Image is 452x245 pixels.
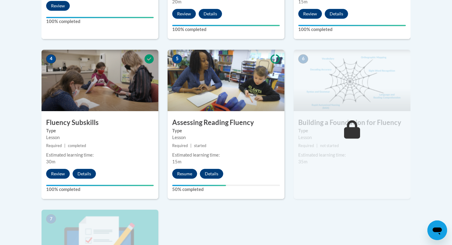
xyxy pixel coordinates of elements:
label: 100% completed [46,18,154,25]
button: Review [46,169,70,179]
div: Your progress [46,185,154,186]
span: 6 [298,54,308,64]
span: started [194,143,206,148]
div: Your progress [172,25,280,26]
span: not started [320,143,339,148]
label: Type [298,127,406,134]
img: Course Image [42,50,158,111]
button: Review [46,1,70,11]
button: Review [298,9,322,19]
div: Estimated learning time: [46,152,154,158]
span: 30m [46,159,55,164]
button: Details [200,169,223,179]
button: Review [172,9,196,19]
img: Course Image [168,50,284,111]
label: 100% completed [172,26,280,33]
h3: Assessing Reading Fluency [168,118,284,127]
button: Details [73,169,96,179]
button: Resume [172,169,197,179]
button: Details [199,9,222,19]
span: 4 [46,54,56,64]
span: Required [172,143,188,148]
div: Lesson [46,134,154,141]
label: 100% completed [298,26,406,33]
label: 100% completed [46,186,154,193]
div: Lesson [172,134,280,141]
h3: Building a Foundation for Fluency [294,118,410,127]
button: Details [325,9,348,19]
div: Estimated learning time: [298,152,406,158]
span: 35m [298,159,307,164]
label: Type [172,127,280,134]
img: Course Image [294,50,410,111]
div: Estimated learning time: [172,152,280,158]
h3: Fluency Subskills [42,118,158,127]
div: Your progress [298,25,406,26]
span: Required [46,143,62,148]
span: completed [68,143,86,148]
div: Your progress [172,185,226,186]
div: Lesson [298,134,406,141]
div: Your progress [46,17,154,18]
label: 50% completed [172,186,280,193]
span: 7 [46,214,56,224]
span: 15m [172,159,181,164]
span: Required [298,143,314,148]
span: | [190,143,192,148]
label: Type [46,127,154,134]
iframe: Button to launch messaging window [427,220,447,240]
span: | [64,143,65,148]
span: 5 [172,54,182,64]
span: | [316,143,318,148]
